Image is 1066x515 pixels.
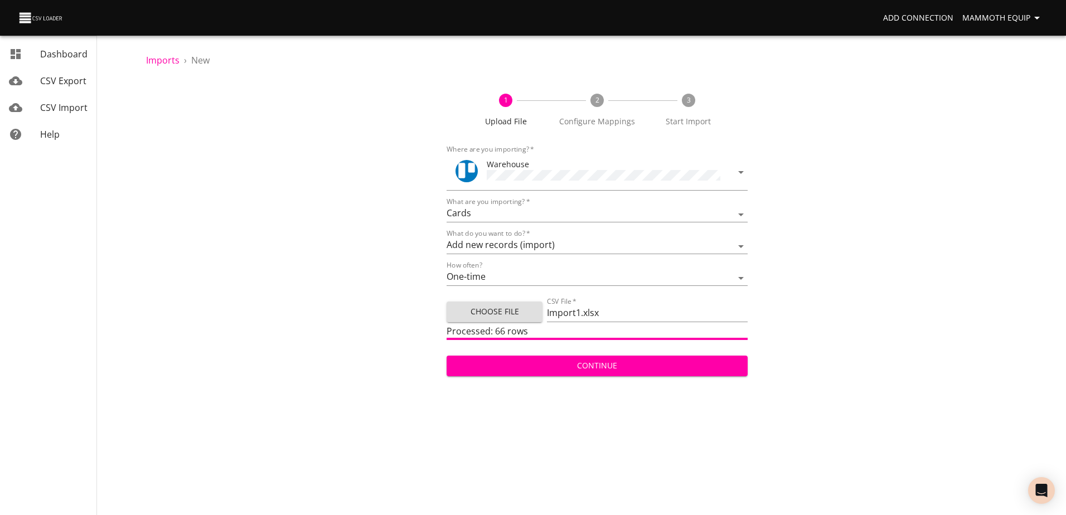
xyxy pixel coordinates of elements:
[456,305,534,319] span: Choose File
[447,325,528,337] span: Processed: 66 rows
[487,159,529,169] span: Warehouse
[504,95,508,105] text: 1
[456,359,738,373] span: Continue
[40,128,60,140] span: Help
[447,154,747,191] div: ToolWarehouse
[686,95,690,105] text: 3
[464,116,547,127] span: Upload File
[40,101,88,114] span: CSV Import
[595,95,599,105] text: 2
[447,356,747,376] button: Continue
[40,75,86,87] span: CSV Export
[958,8,1048,28] button: Mammoth Equip
[191,54,210,66] span: New
[1028,477,1055,504] div: Open Intercom Messenger
[40,48,88,60] span: Dashboard
[456,160,478,182] img: Trello
[547,298,576,305] label: CSV File
[18,10,65,26] img: CSV Loader
[146,54,180,66] a: Imports
[447,262,482,269] label: How often?
[647,116,730,127] span: Start Import
[556,116,638,127] span: Configure Mappings
[184,54,187,67] li: ›
[447,230,530,237] label: What do you want to do?
[962,11,1044,25] span: Mammoth Equip
[447,302,542,322] button: Choose File
[447,146,534,153] label: Where are you importing?
[447,198,530,205] label: What are you importing?
[456,160,478,182] div: Tool
[879,8,958,28] a: Add Connection
[883,11,953,25] span: Add Connection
